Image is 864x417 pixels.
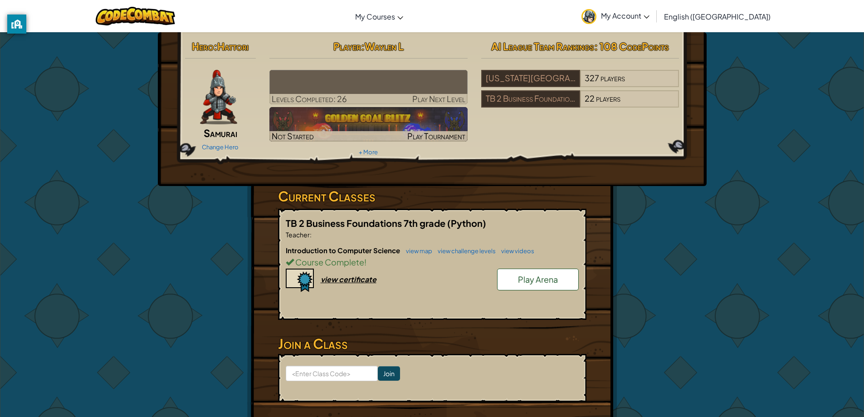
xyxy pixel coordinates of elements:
[286,366,378,381] input: <Enter Class Code>
[269,107,468,142] img: Golden Goal
[594,40,669,53] span: : 108 CodePoints
[286,231,310,239] span: Teacher
[365,40,404,53] span: Waylen L
[378,366,400,381] input: Join
[204,127,237,139] span: Samurai
[518,274,558,285] span: Play Arena
[321,275,376,284] div: view certificate
[272,131,314,141] span: Not Started
[355,12,395,21] span: My Courses
[577,2,654,30] a: My Account
[202,143,239,151] a: Change Hero
[278,186,586,206] h3: Current Classes
[481,70,580,87] div: [US_STATE][GEOGRAPHIC_DATA]
[272,93,347,104] span: Levels Completed: 26
[333,40,361,53] span: Player
[214,40,217,53] span: :
[596,93,620,103] span: players
[286,217,447,229] span: TB 2 Business Foundations 7th grade
[359,148,378,156] a: + More
[407,131,465,141] span: Play Tournament
[585,73,599,83] span: 327
[269,70,468,104] a: Play Next Level
[286,246,401,255] span: Introduction to Computer Science
[364,257,366,267] span: !
[351,4,408,29] a: My Courses
[412,93,465,104] span: Play Next Level
[601,11,649,20] span: My Account
[585,93,595,103] span: 22
[278,334,586,354] h3: Join a Class
[96,7,175,25] img: CodeCombat logo
[401,247,432,255] a: view map
[659,4,775,29] a: English ([GEOGRAPHIC_DATA])
[481,78,679,89] a: [US_STATE][GEOGRAPHIC_DATA]327players
[497,247,534,255] a: view videos
[433,247,496,255] a: view challenge levels
[286,275,376,284] a: view certificate
[581,9,596,24] img: avatar
[491,40,594,53] span: AI League Team Rankings
[310,231,312,239] span: :
[200,70,237,124] img: samurai.pose.png
[286,269,314,292] img: certificate-icon.png
[447,217,486,229] span: (Python)
[600,73,625,83] span: players
[7,15,26,34] button: privacy banner
[217,40,249,53] span: Hattori
[664,12,771,21] span: English ([GEOGRAPHIC_DATA])
[192,40,214,53] span: Hero
[269,107,468,142] a: Not StartedPlay Tournament
[294,257,364,267] span: Course Complete
[481,99,679,109] a: TB 2 Business Foundations 7th grade22players
[361,40,365,53] span: :
[481,90,580,108] div: TB 2 Business Foundations 7th grade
